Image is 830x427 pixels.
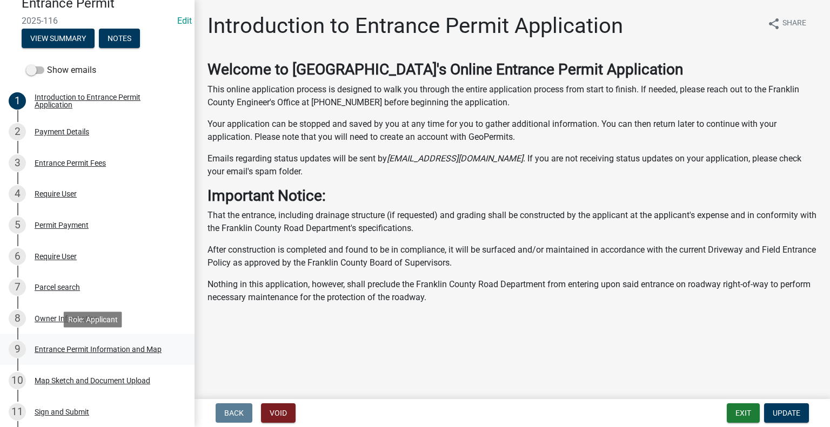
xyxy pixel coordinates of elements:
button: Update [764,403,809,423]
button: Exit [727,403,760,423]
p: Nothing in this application, however, shall preclude the Franklin County Road Department from ent... [207,278,817,304]
span: Share [782,17,806,30]
div: 10 [9,372,26,389]
label: Show emails [26,64,96,77]
strong: Important Notice: [207,187,326,205]
div: Introduction to Entrance Permit Application [35,93,177,109]
div: 11 [9,403,26,421]
div: 6 [9,248,26,265]
i: [EMAIL_ADDRESS][DOMAIN_NAME] [387,153,523,164]
div: Payment Details [35,128,89,135]
p: After construction is completed and found to be in compliance, it will be surfaced and/or maintai... [207,243,817,269]
div: 5 [9,216,26,234]
p: Emails regarding status updates will be sent by . If you are not receiving status updates on your... [207,152,817,178]
div: 8 [9,310,26,327]
div: Parcel search [35,283,80,291]
i: share [767,17,780,30]
div: Entrance Permit Fees [35,159,106,167]
div: Role: Applicant [64,311,122,327]
h1: Introduction to Entrance Permit Application [207,13,623,39]
wm-modal-confirm: Notes [99,35,140,43]
div: Map Sketch and Document Upload [35,377,150,384]
p: That the entrance, including drainage structure (if requested) and grading shall be constructed b... [207,209,817,235]
div: 1 [9,92,26,110]
button: Back [216,403,252,423]
span: Back [224,409,244,417]
div: 9 [9,341,26,358]
a: Edit [177,16,192,26]
button: Void [261,403,296,423]
div: Sign and Submit [35,408,89,416]
div: Entrance Permit Information and Map [35,345,162,353]
p: Your application can be stopped and saved by you at any time for you to gather additional informa... [207,118,817,144]
div: 7 [9,279,26,296]
strong: Welcome to [GEOGRAPHIC_DATA]'s Online Entrance Permit Application [207,60,683,78]
div: Permit Payment [35,221,89,229]
span: 2025-116 [22,16,173,26]
p: This online application process is designed to walk you through the entire application process fr... [207,83,817,109]
div: 3 [9,154,26,172]
div: Owner Information [35,315,98,322]
button: shareShare [759,13,815,34]
div: 2 [9,123,26,140]
wm-modal-confirm: Edit Application Number [177,16,192,26]
button: View Summary [22,29,95,48]
span: Update [773,409,800,417]
wm-modal-confirm: Summary [22,35,95,43]
div: Require User [35,190,77,198]
div: 4 [9,185,26,202]
div: Require User [35,253,77,260]
button: Notes [99,29,140,48]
